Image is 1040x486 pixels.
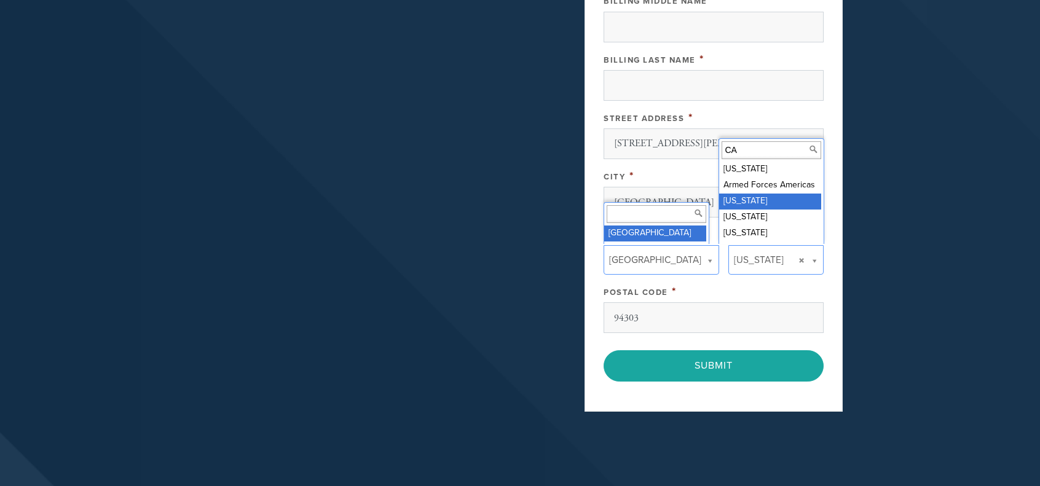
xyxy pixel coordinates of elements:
[719,225,821,241] div: [US_STATE]
[719,162,821,178] div: [US_STATE]
[719,210,821,225] div: [US_STATE]
[719,178,821,194] div: Armed Forces Americas
[604,225,706,241] div: [GEOGRAPHIC_DATA]
[719,194,821,210] div: [US_STATE]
